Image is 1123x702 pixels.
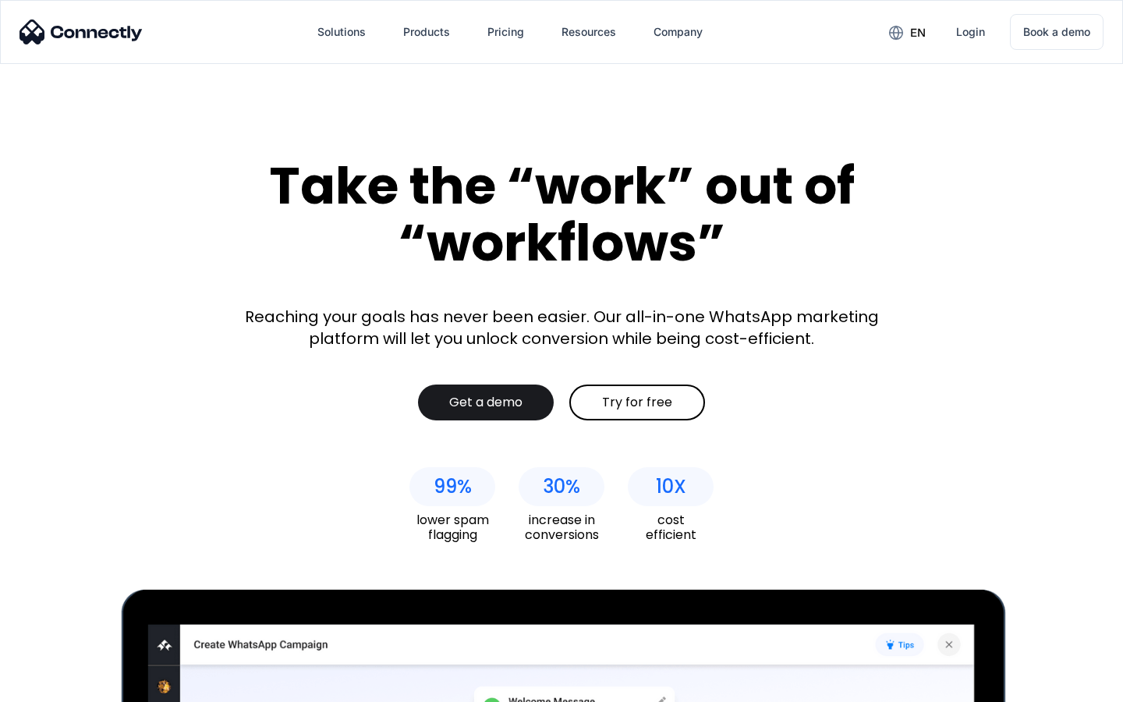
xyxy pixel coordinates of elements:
[317,21,366,43] div: Solutions
[19,19,143,44] img: Connectly Logo
[475,13,537,51] a: Pricing
[403,21,450,43] div: Products
[16,675,94,697] aside: Language selected: English
[487,21,524,43] div: Pricing
[602,395,672,410] div: Try for free
[656,476,686,498] div: 10X
[409,512,495,542] div: lower spam flagging
[434,476,472,498] div: 99%
[654,21,703,43] div: Company
[1010,14,1104,50] a: Book a demo
[543,476,580,498] div: 30%
[234,306,889,349] div: Reaching your goals has never been easier. Our all-in-one WhatsApp marketing platform will let yo...
[519,512,604,542] div: increase in conversions
[449,395,523,410] div: Get a demo
[910,22,926,44] div: en
[211,158,912,271] div: Take the “work” out of “workflows”
[31,675,94,697] ul: Language list
[956,21,985,43] div: Login
[418,385,554,420] a: Get a demo
[944,13,997,51] a: Login
[561,21,616,43] div: Resources
[569,385,705,420] a: Try for free
[628,512,714,542] div: cost efficient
